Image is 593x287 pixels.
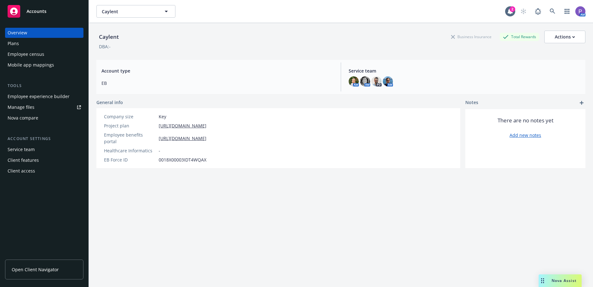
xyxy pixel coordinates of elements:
a: Client features [5,155,83,165]
span: Notes [465,99,478,107]
div: Service team [8,144,35,155]
a: Nova compare [5,113,83,123]
div: Account settings [5,136,83,142]
a: Search [546,5,559,18]
a: Employee census [5,49,83,59]
a: Add new notes [510,132,541,138]
div: Nova compare [8,113,38,123]
a: Overview [5,28,83,38]
div: Total Rewards [500,33,539,41]
div: EB Force ID [104,156,156,163]
span: Accounts [27,9,46,14]
div: Project plan [104,122,156,129]
img: photo [360,76,370,86]
img: photo [575,6,585,16]
a: Accounts [5,3,83,20]
a: Mobile app mappings [5,60,83,70]
span: Caylent [102,8,156,15]
span: Key [159,113,166,120]
div: Mobile app mappings [8,60,54,70]
span: There are no notes yet [498,117,553,124]
img: photo [349,76,359,86]
a: Employee experience builder [5,91,83,102]
button: Actions [544,31,585,43]
div: Employee census [8,49,44,59]
span: Service team [349,67,580,74]
div: DBA: - [99,43,111,50]
div: Manage files [8,102,34,112]
a: Manage files [5,102,83,112]
span: Account type [101,67,333,74]
div: Overview [8,28,27,38]
div: Client access [8,166,35,176]
div: Employee experience builder [8,91,70,102]
span: General info [96,99,123,106]
div: Plans [8,38,19,49]
div: Caylent [96,33,121,41]
a: Client access [5,166,83,176]
div: Drag to move [539,274,547,287]
span: EB [101,80,333,86]
div: Company size [104,113,156,120]
div: Healthcare Informatics [104,147,156,154]
a: add [578,99,585,107]
a: [URL][DOMAIN_NAME] [159,122,206,129]
a: [URL][DOMAIN_NAME] [159,135,206,142]
a: Plans [5,38,83,49]
a: Service team [5,144,83,155]
button: Nova Assist [539,274,582,287]
div: Employee benefits portal [104,132,156,145]
span: Open Client Navigator [12,266,59,273]
div: Actions [555,31,575,43]
img: photo [371,76,382,86]
img: photo [383,76,393,86]
a: Start snowing [517,5,530,18]
div: Business Insurance [448,33,495,41]
div: Client features [8,155,39,165]
span: Nova Assist [552,278,577,283]
div: 2 [510,6,515,12]
a: Switch app [561,5,573,18]
span: 0018X00003IDT4WQAX [159,156,206,163]
a: Report a Bug [532,5,544,18]
div: Tools [5,83,83,89]
span: - [159,147,160,154]
button: Caylent [96,5,175,18]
